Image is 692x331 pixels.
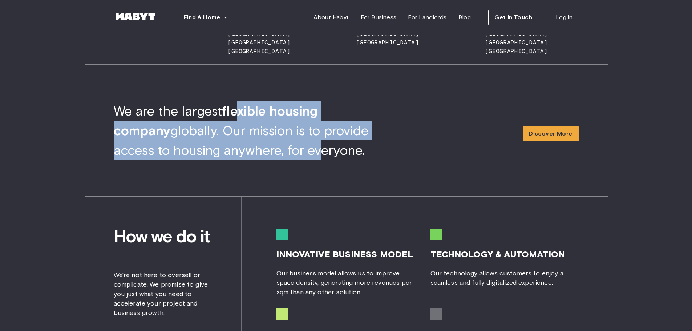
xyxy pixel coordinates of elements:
span: We are the largest globally. Our mission is to provide access to housing anywhere, for everyone. [114,103,368,158]
span: [GEOGRAPHIC_DATA] [222,48,291,55]
span: Log in [556,13,572,22]
button: Get in Touch [488,10,538,25]
span: We're not here to oversell or complicate. We promise to give you just what you need to accelerate... [114,270,212,318]
span: Discover More [529,129,572,138]
img: Habyt [114,13,157,20]
span: technology & automation [430,249,565,259]
span: Find A Home [183,13,220,22]
span: [GEOGRAPHIC_DATA] [479,48,548,55]
span: [GEOGRAPHIC_DATA] [350,39,419,46]
a: About Habyt [308,10,355,25]
span: innovative business model [276,249,413,259]
span: For Landlords [408,13,446,22]
a: For Landlords [402,10,452,25]
span: Our business model allows us to improve space density, generating more revenues per sqm than any ... [276,269,412,296]
a: For Business [355,10,402,25]
span: How we do it [114,226,212,247]
span: For Business [361,13,397,22]
span: About Habyt [313,13,349,22]
a: Discover More [523,126,578,141]
a: Blog [453,10,477,25]
button: Find A Home [178,10,234,25]
span: Get in Touch [494,13,532,22]
span: [GEOGRAPHIC_DATA] [222,39,291,46]
span: Blog [458,13,471,22]
span: Our technology allows customers to enjoy a seamless and fully digitalized experience. [430,269,563,287]
a: Log in [550,10,578,25]
span: [GEOGRAPHIC_DATA] [479,39,548,46]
